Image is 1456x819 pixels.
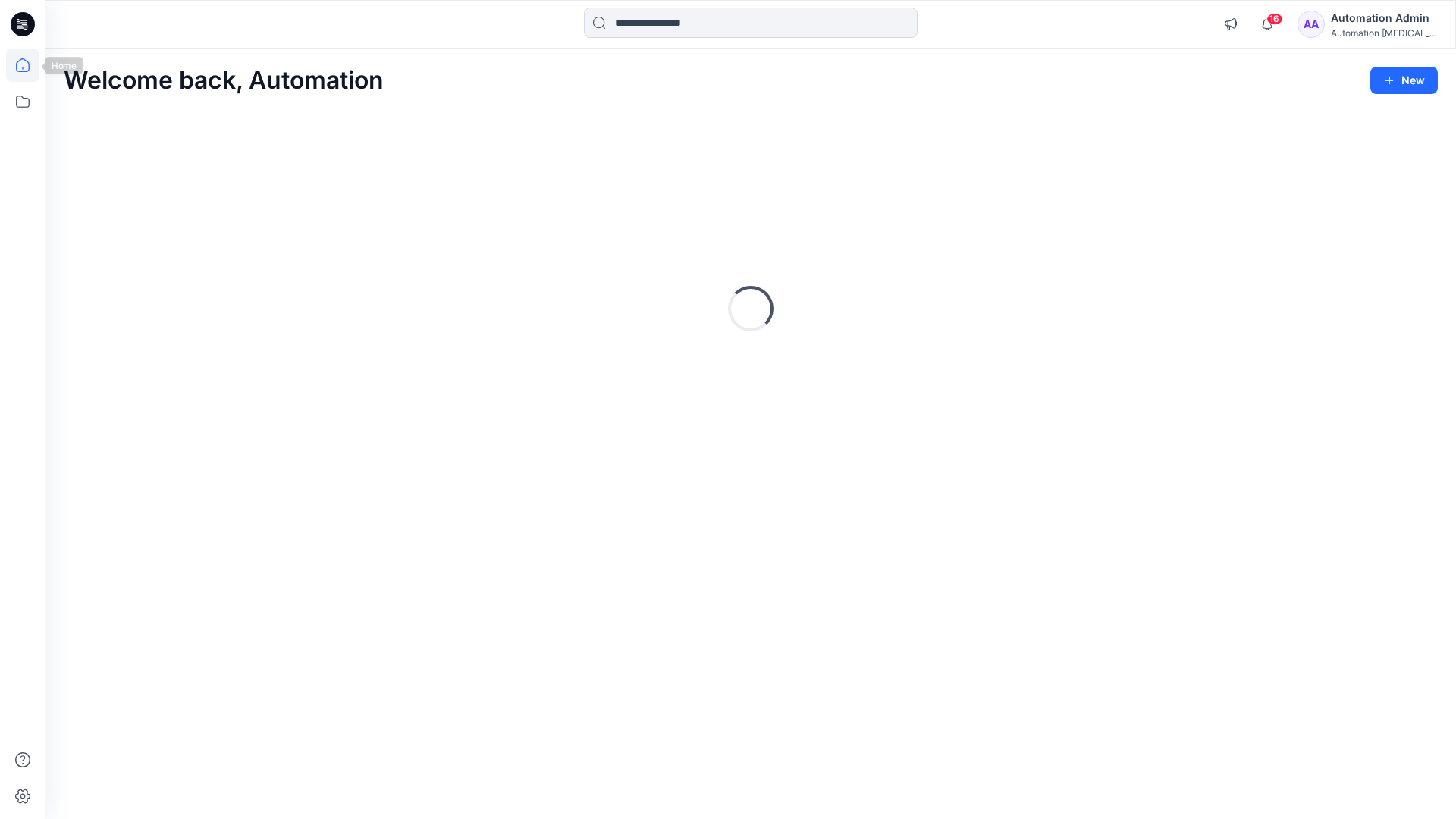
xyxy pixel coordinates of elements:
[1266,13,1283,25] span: 16
[1331,27,1437,39] div: Automation [MEDICAL_DATA]...
[1331,9,1437,27] div: Automation Admin
[1298,11,1325,38] div: AA
[1370,67,1438,94] button: New
[64,67,384,95] h2: Welcome back, Automation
